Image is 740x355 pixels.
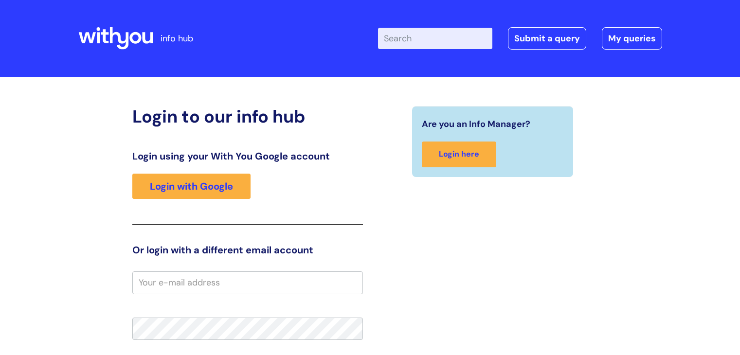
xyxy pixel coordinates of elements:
[161,31,193,46] p: info hub
[508,27,586,50] a: Submit a query
[132,244,363,256] h3: Or login with a different email account
[422,116,530,132] span: Are you an Info Manager?
[132,106,363,127] h2: Login to our info hub
[132,150,363,162] h3: Login using your With You Google account
[132,174,251,199] a: Login with Google
[378,28,492,49] input: Search
[132,271,363,294] input: Your e-mail address
[422,142,496,167] a: Login here
[602,27,662,50] a: My queries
